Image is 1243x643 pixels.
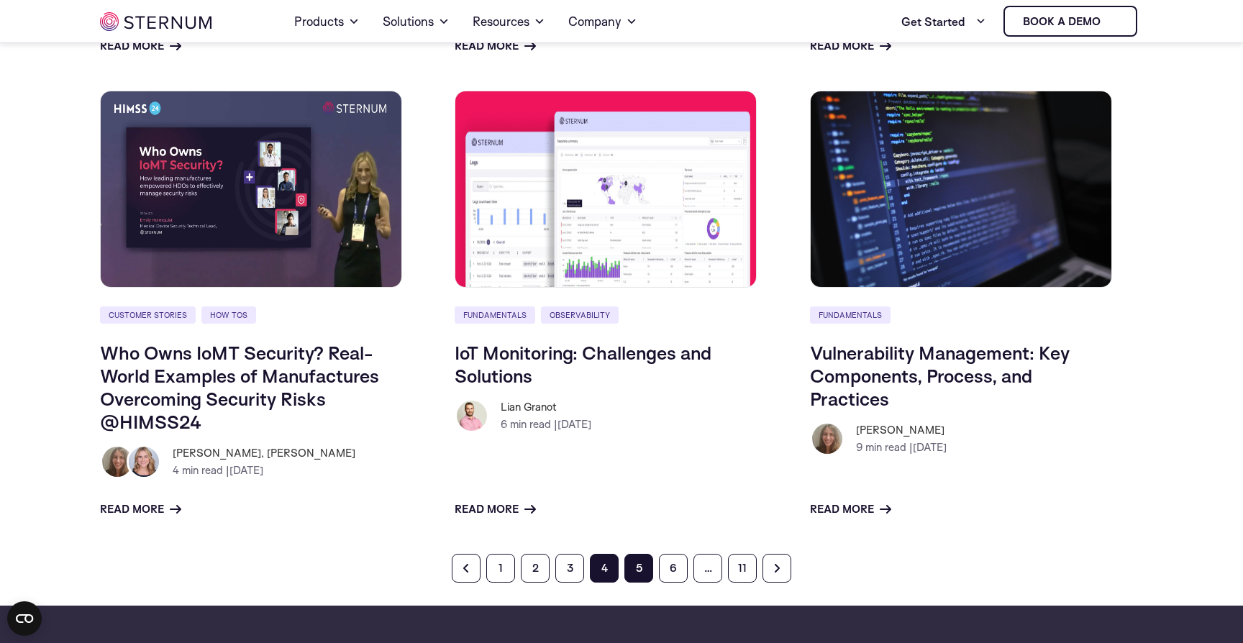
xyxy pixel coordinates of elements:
[1106,16,1118,27] img: sternum iot
[728,554,757,583] a: 11
[659,554,688,583] a: 6
[901,7,986,36] a: Get Started
[100,341,379,433] a: Who Owns IoMT Security? Real-World Examples of Manufactures Overcoming Security Risks @HIMSS24
[856,439,947,456] p: min read |
[455,398,489,433] img: Lian Granot
[913,440,947,454] span: [DATE]
[541,306,619,324] a: Observability
[455,37,536,55] a: Read more
[856,421,947,439] h6: [PERSON_NAME]
[455,341,711,387] a: IoT Monitoring: Challenges and Solutions
[229,463,263,477] span: [DATE]
[810,91,1112,288] img: Vulnerability Management: Key Components, Process, and Practices
[7,601,42,636] button: Open CMP widget
[856,440,862,454] span: 9
[810,421,844,456] img: Hadas Spektor
[127,444,161,479] img: Emily Holmquist
[810,306,891,324] a: Fundamentals
[201,306,256,324] a: How Tos
[455,501,536,518] a: Read more
[100,91,402,288] img: Who Owns IoMT Security? Real-World Examples of Manufactures Overcoming Security Risks @HIMSS24
[693,554,722,583] span: …
[100,501,181,518] a: Read more
[455,91,757,288] img: IoT Monitoring: Challenges and Solutions
[624,554,653,583] a: 5
[810,37,891,55] a: Read more
[1003,6,1137,37] a: Book a demo
[557,417,591,431] span: [DATE]
[455,306,535,324] a: Fundamentals
[521,554,550,583] a: 2
[501,417,507,431] span: 6
[810,341,1070,410] a: Vulnerability Management: Key Components, Process, and Practices
[810,501,891,518] a: Read more
[473,1,545,42] a: Resources
[173,462,355,479] p: min read |
[100,37,181,55] a: Read more
[590,554,619,583] span: 4
[501,416,591,433] p: min read |
[383,1,450,42] a: Solutions
[173,463,179,477] span: 4
[568,1,637,42] a: Company
[100,12,211,31] img: sternum iot
[555,554,584,583] a: 3
[100,444,135,479] img: Hadas Spektor
[294,1,360,42] a: Products
[486,554,515,583] a: 1
[100,306,196,324] a: Customer Stories
[173,444,355,462] h6: [PERSON_NAME], [PERSON_NAME]
[501,398,591,416] h6: Lian Granot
